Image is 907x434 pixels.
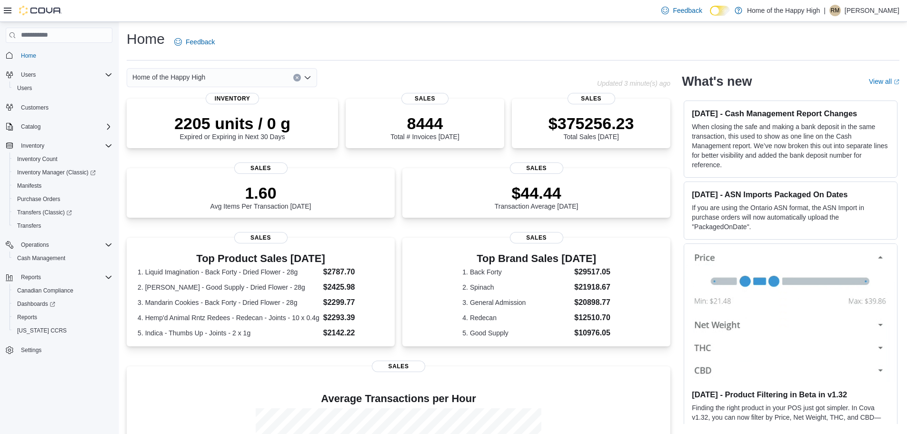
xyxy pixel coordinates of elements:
[134,393,663,404] h4: Average Transactions per Hour
[829,5,841,16] div: Rebecca MacNeill
[13,220,112,232] span: Transfers
[138,298,319,307] dt: 3. Mandarin Cookies - Back Forty - Dried Flower - 28g
[17,84,32,92] span: Users
[323,282,384,293] dd: $2425.98
[17,182,41,190] span: Manifests
[13,252,112,264] span: Cash Management
[597,80,670,87] p: Updated 3 minute(s) ago
[462,253,610,264] h3: Top Brand Sales [DATE]
[17,222,41,230] span: Transfers
[13,312,41,323] a: Reports
[2,49,116,62] button: Home
[13,82,112,94] span: Users
[19,6,62,15] img: Cova
[13,285,112,296] span: Canadian Compliance
[13,207,112,218] span: Transfers (Classic)
[210,183,311,202] p: 1.60
[10,166,116,179] a: Inventory Manager (Classic)
[186,37,215,47] span: Feedback
[17,254,65,262] span: Cash Management
[548,114,634,133] p: $375256.23
[10,311,116,324] button: Reports
[21,273,41,281] span: Reports
[17,69,112,81] span: Users
[138,313,319,323] dt: 4. Hemp'd Animal Rntz Redees - Redecan - Joints - 10 x 0.4g
[824,5,826,16] p: |
[13,252,69,264] a: Cash Management
[21,346,41,354] span: Settings
[2,271,116,284] button: Reports
[10,284,116,297] button: Canadian Compliance
[17,239,112,251] span: Operations
[21,52,36,60] span: Home
[17,313,37,321] span: Reports
[21,104,49,111] span: Customers
[17,50,112,61] span: Home
[462,313,570,323] dt: 4. Redecan
[17,344,112,356] span: Settings
[462,267,570,277] dt: 1. Back Forty
[574,266,610,278] dd: $29517.05
[682,74,752,89] h2: What's new
[462,283,570,292] dt: 2. Spinach
[17,102,52,113] a: Customers
[894,79,899,85] svg: External link
[495,183,578,202] p: $44.44
[138,253,384,264] h3: Top Product Sales [DATE]
[174,114,290,141] div: Expired or Expiring in Next 30 Days
[304,74,311,81] button: Open list of options
[2,101,116,114] button: Customers
[692,203,889,232] p: If you are using the Ontario ASN format, the ASN Import in purchase orders will now automatically...
[323,312,384,323] dd: $2293.39
[17,344,45,356] a: Settings
[17,101,112,113] span: Customers
[323,297,384,308] dd: $2299.77
[17,140,48,151] button: Inventory
[2,139,116,152] button: Inventory
[13,82,36,94] a: Users
[138,267,319,277] dt: 1. Liquid Imagination - Back Forty - Dried Flower - 28g
[17,239,53,251] button: Operations
[174,114,290,133] p: 2205 units / 0 g
[673,6,702,15] span: Feedback
[401,93,449,104] span: Sales
[138,328,319,338] dt: 5. Indica - Thumbs Up - Joints - 2 x 1g
[13,298,112,310] span: Dashboards
[17,272,112,283] span: Reports
[710,6,730,16] input: Dark Mode
[13,167,112,178] span: Inventory Manager (Classic)
[462,328,570,338] dt: 5. Good Supply
[692,190,889,199] h3: [DATE] - ASN Imports Packaged On Dates
[574,297,610,308] dd: $20898.77
[17,327,67,334] span: [US_STATE] CCRS
[548,114,634,141] div: Total Sales [DATE]
[13,285,77,296] a: Canadian Compliance
[10,192,116,206] button: Purchase Orders
[17,50,40,61] a: Home
[10,81,116,95] button: Users
[13,220,45,232] a: Transfers
[13,298,59,310] a: Dashboards
[390,114,459,133] p: 8444
[747,5,820,16] p: Home of the Happy High
[658,1,706,20] a: Feedback
[210,183,311,210] div: Avg Items Per Transaction [DATE]
[13,153,112,165] span: Inventory Count
[10,252,116,265] button: Cash Management
[170,32,219,51] a: Feedback
[17,287,73,294] span: Canadian Compliance
[574,327,610,339] dd: $10976.05
[568,93,615,104] span: Sales
[17,121,112,132] span: Catalog
[692,109,889,118] h3: [DATE] - Cash Management Report Changes
[2,238,116,252] button: Operations
[692,122,889,170] p: When closing the safe and making a bank deposit in the same transaction, this used to show as one...
[10,297,116,311] a: Dashboards
[372,361,425,372] span: Sales
[2,343,116,357] button: Settings
[17,169,96,176] span: Inventory Manager (Classic)
[21,142,44,150] span: Inventory
[462,298,570,307] dt: 3. General Admission
[831,5,840,16] span: RM
[574,312,610,323] dd: $12510.70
